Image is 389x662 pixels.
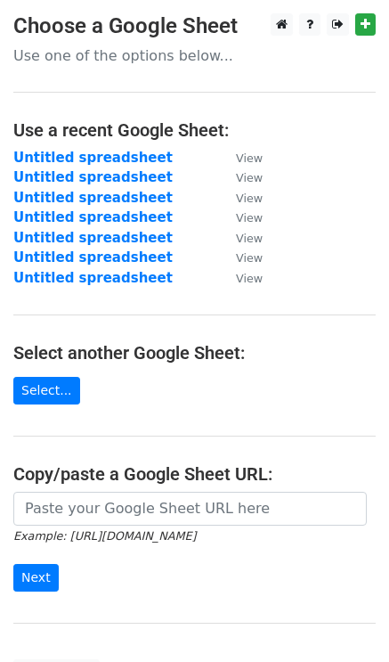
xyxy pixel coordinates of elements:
h4: Use a recent Google Sheet: [13,119,376,141]
a: Untitled spreadsheet [13,190,173,206]
a: View [218,190,263,206]
a: Untitled spreadsheet [13,150,173,166]
a: View [218,169,263,185]
h4: Select another Google Sheet: [13,342,376,364]
h4: Copy/paste a Google Sheet URL: [13,463,376,485]
small: View [236,251,263,265]
a: Untitled spreadsheet [13,249,173,266]
input: Next [13,564,59,592]
a: Untitled spreadsheet [13,270,173,286]
a: View [218,209,263,225]
small: View [236,211,263,225]
small: View [236,232,263,245]
a: Untitled spreadsheet [13,209,173,225]
small: View [236,192,263,205]
input: Paste your Google Sheet URL here [13,492,367,526]
small: View [236,171,263,184]
small: View [236,272,263,285]
a: Select... [13,377,80,405]
a: View [218,249,263,266]
p: Use one of the options below... [13,46,376,65]
h3: Choose a Google Sheet [13,13,376,39]
a: View [218,150,263,166]
small: View [236,151,263,165]
a: Untitled spreadsheet [13,230,173,246]
a: View [218,270,263,286]
small: Example: [URL][DOMAIN_NAME] [13,529,196,543]
a: View [218,230,263,246]
a: Untitled spreadsheet [13,169,173,185]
